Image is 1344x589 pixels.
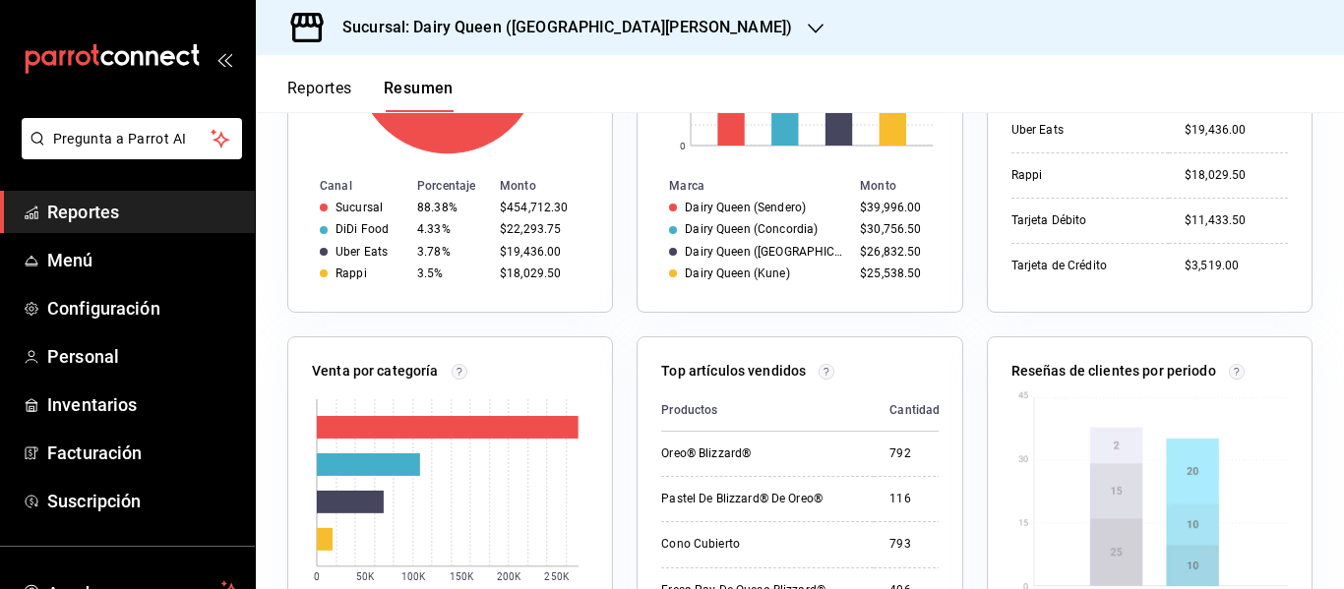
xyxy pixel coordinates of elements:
[500,201,580,214] div: $454,712.30
[685,222,818,236] div: Dairy Queen (Concordia)
[314,571,320,582] text: 0
[638,175,852,197] th: Marca
[47,295,239,322] span: Configuración
[661,491,858,507] div: Pastel De Blizzard® De Oreo®
[14,143,242,163] a: Pregunta a Parrot AI
[860,201,930,214] div: $39,996.00
[680,141,686,151] text: 0
[1185,212,1288,229] div: $11,433.50
[1011,122,1153,139] div: Uber Eats
[852,175,961,197] th: Monto
[874,389,955,432] th: Cantidad
[409,175,492,197] th: Porcentaje
[860,222,930,236] div: $30,756.50
[1011,212,1153,229] div: Tarjeta Débito
[22,118,242,159] button: Pregunta a Parrot AI
[336,266,367,280] div: Rappi
[497,571,521,582] text: 200K
[889,445,940,462] div: 792
[356,571,375,582] text: 50K
[216,51,232,67] button: open_drawer_menu
[53,129,212,149] span: Pregunta a Parrot AI
[336,201,383,214] div: Sucursal
[889,536,940,553] div: 793
[889,491,940,507] div: 116
[417,222,484,236] div: 4.33%
[500,245,580,259] div: $19,436.00
[288,175,409,197] th: Canal
[661,536,858,553] div: Cono Cubierto
[336,222,389,236] div: DiDi Food
[336,245,388,259] div: Uber Eats
[47,343,239,370] span: Personal
[47,440,239,466] span: Facturación
[860,245,930,259] div: $26,832.50
[1011,258,1153,274] div: Tarjeta de Crédito
[1185,167,1288,184] div: $18,029.50
[327,16,792,39] h3: Sucursal: Dairy Queen ([GEOGRAPHIC_DATA][PERSON_NAME])
[47,391,239,418] span: Inventarios
[417,201,484,214] div: 88.38%
[417,245,484,259] div: 3.78%
[47,247,239,273] span: Menú
[860,266,930,280] div: $25,538.50
[500,222,580,236] div: $22,293.75
[661,361,806,382] p: Top artículos vendidos
[47,488,239,514] span: Suscripción
[287,79,454,112] div: navigation tabs
[1185,258,1288,274] div: $3,519.00
[685,201,806,214] div: Dairy Queen (Sendero)
[47,199,239,225] span: Reportes
[450,571,474,582] text: 150K
[417,266,484,280] div: 3.5%
[545,571,570,582] text: 250K
[685,245,844,259] div: Dairy Queen ([GEOGRAPHIC_DATA])
[401,571,426,582] text: 100K
[1185,122,1288,139] div: $19,436.00
[312,361,439,382] p: Venta por categoría
[287,79,352,112] button: Reportes
[1011,361,1216,382] p: Reseñas de clientes por periodo
[685,266,789,280] div: Dairy Queen (Kune)
[492,175,612,197] th: Monto
[661,389,874,432] th: Productos
[500,266,580,280] div: $18,029.50
[1011,167,1153,184] div: Rappi
[661,445,858,462] div: Oreo® Blizzard®
[384,79,454,112] button: Resumen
